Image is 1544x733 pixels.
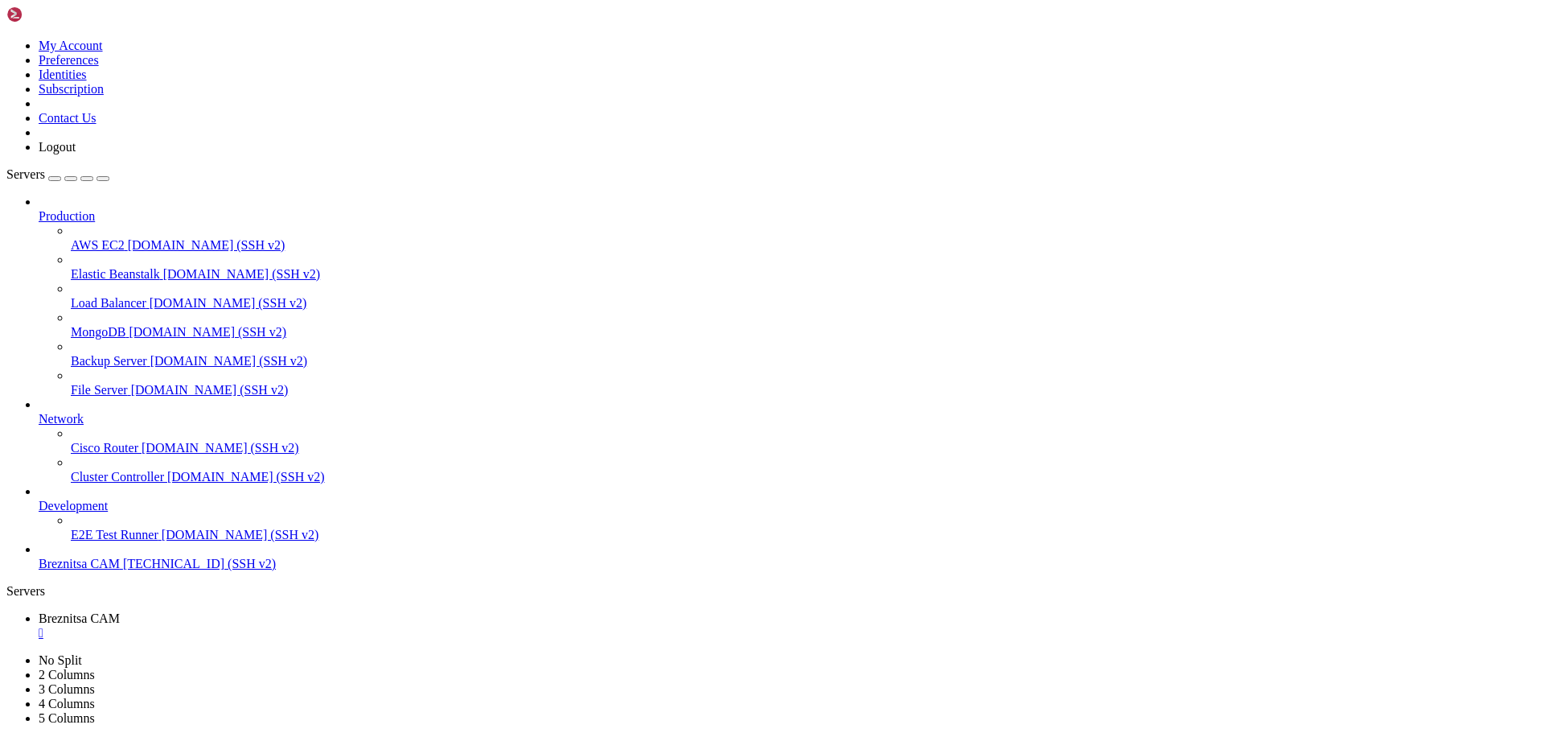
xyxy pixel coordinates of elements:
a: Backup Server [DOMAIN_NAME] (SSH v2) [71,354,1538,369]
a: AWS EC2 [DOMAIN_NAME] (SSH v2) [71,238,1538,253]
a: Preferences [39,53,99,67]
li: Cisco Router [DOMAIN_NAME] (SSH v2) [71,426,1538,455]
span: [DOMAIN_NAME] (SSH v2) [167,470,325,484]
a: Cisco Router [DOMAIN_NAME] (SSH v2) [71,441,1538,455]
span: MongoDB [71,325,125,339]
span: Elastic Beanstalk [71,267,160,281]
a: Contact Us [39,111,96,125]
a: E2E Test Runner [DOMAIN_NAME] (SSH v2) [71,528,1538,542]
a: 5 Columns [39,711,95,725]
a: Identities [39,68,87,81]
x-row: individual files in /usr/share/doc/*/copyright. [6,61,1335,75]
span: [DOMAIN_NAME] (SSH v2) [162,528,319,542]
span: Your MariaDB connection id is 50963 [6,157,232,170]
x-row: : $ sudo mysql -u root [6,130,1335,143]
a: Subscription [39,82,104,96]
x-row: The programs included with the Debian GNU/Linux system are free software; [6,34,1335,47]
li: Backup Server [DOMAIN_NAME] (SSH v2) [71,340,1538,369]
x-row: Reading table information for completion of table and column names [6,266,1335,280]
a: Production [39,209,1538,224]
a: 2 Columns [39,668,95,682]
x-row: Linux vps-debian-11-basic-c1-r1-d25-eu-sof-1 5.10.0-35-amd64 #1 SMP Debian 5.10.237-1 ([DATE]) x8... [6,6,1335,20]
span: Load Balancer [71,296,146,310]
span: [DOMAIN_NAME] (SSH v2) [150,296,307,310]
a: Elastic Beanstalk [DOMAIN_NAME] (SSH v2) [71,267,1538,282]
span: Network [39,412,84,426]
li: Cluster Controller [DOMAIN_NAME] (SSH v2) [71,455,1538,484]
span: Welcome to the MariaDB monitor. Commands end with ; or \g. [6,143,386,156]
span: AWS EC2 [71,238,125,252]
span: [TECHNICAL_ID] (SSH v2) [123,557,276,570]
span: Production [39,209,95,223]
span: Copyright (c) 2000, 2018, Oracle, MariaDB Corporation Ab and others. [6,198,444,211]
a: Logout [39,140,76,154]
a: Development [39,499,1538,513]
div: Servers [6,584,1538,599]
x-row: MariaDB [(none)]> use youtube_project [6,253,1335,266]
span: [DOMAIN_NAME] (SSH v2) [131,383,289,397]
span: Breznitsa CAM [39,557,120,570]
span: ~ [302,130,309,142]
a:  [39,626,1538,640]
li: Load Balancer [DOMAIN_NAME] (SSH v2) [71,282,1538,311]
li: Network [39,397,1538,484]
li: Development [39,484,1538,542]
span: Backup Server [71,354,147,368]
span: [DOMAIN_NAME] (SSH v2) [128,238,285,252]
x-row: Last login: [DATE] from [TECHNICAL_ID] [6,116,1335,130]
div: (27, 23) [190,321,196,335]
li: E2E Test Runner [DOMAIN_NAME] (SSH v2) [71,513,1538,542]
li: File Server [DOMAIN_NAME] (SSH v2) [71,369,1538,397]
span: [DOMAIN_NAME] (SSH v2) [150,354,308,368]
span: Server version: [DATE]-MariaDB-0+deb11u1 Debian 11 [6,171,328,183]
span: Cluster Controller [71,470,164,484]
a: Cluster Controller [DOMAIN_NAME] (SSH v2) [71,470,1538,484]
a: Servers [6,167,109,181]
a: Breznitsa CAM [TECHNICAL_ID] (SSH v2) [39,557,1538,571]
span: Breznitsa CAM [39,612,120,625]
span: debian@vps-debian-11-basic-c1-r1-d25-eu-sof-1 [6,130,296,142]
span: E2E Test Runner [71,528,158,542]
x-row: You can turn off this feature to get a quicker startup with -A [6,280,1335,294]
x-row: MariaDB [youtube_project]> [6,321,1335,335]
x-row: the exact distribution terms for each program are described in the [6,47,1335,61]
a: Network [39,412,1538,426]
span: Cisco Router [71,441,138,455]
span: File Server [71,383,128,397]
span: [DOMAIN_NAME] (SSH v2) [142,441,299,455]
span: Development [39,499,108,513]
li: MongoDB [DOMAIN_NAME] (SSH v2) [71,311,1538,340]
li: Breznitsa CAM [TECHNICAL_ID] (SSH v2) [39,542,1538,571]
a: MongoDB [DOMAIN_NAME] (SSH v2) [71,325,1538,340]
img: Shellngn [6,6,99,23]
li: Elastic Beanstalk [DOMAIN_NAME] (SSH v2) [71,253,1538,282]
li: AWS EC2 [DOMAIN_NAME] (SSH v2) [71,224,1538,253]
a: 3 Columns [39,682,95,696]
a: My Account [39,39,103,52]
span: Servers [6,167,45,181]
a: Breznitsa CAM [39,612,1538,640]
a: Load Balancer [DOMAIN_NAME] (SSH v2) [71,296,1538,311]
a: File Server [DOMAIN_NAME] (SSH v2) [71,383,1538,397]
li: Production [39,195,1538,397]
x-row: permitted by applicable law. [6,102,1335,116]
a: No Split [39,653,82,667]
a: 4 Columns [39,697,95,710]
x-row: Debian GNU/Linux comes with ABSOLUTELY NO WARRANTY, to the extent [6,89,1335,102]
span: [DOMAIN_NAME] (SSH v2) [129,325,286,339]
span: Database changed [6,307,109,320]
span: [DOMAIN_NAME] (SSH v2) [163,267,321,281]
span: Type 'help;' or '\h' for help. Type '\c' to clear the current input statement. [6,225,508,238]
